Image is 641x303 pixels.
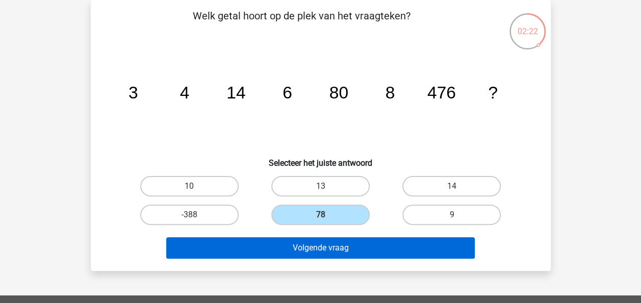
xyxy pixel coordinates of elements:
p: Welk getal hoort op de plek van het vraagteken? [107,8,496,39]
tspan: 80 [329,83,348,102]
h6: Selecteer het juiste antwoord [107,150,534,168]
tspan: 14 [226,83,245,102]
div: 02:22 [508,12,547,38]
tspan: 8 [385,83,395,102]
tspan: 3 [128,83,138,102]
label: 9 [402,205,501,225]
label: 13 [271,176,370,196]
tspan: 476 [427,83,455,102]
label: 10 [140,176,239,196]
label: 14 [402,176,501,196]
tspan: ? [488,83,498,102]
tspan: 6 [283,83,292,102]
label: 78 [271,205,370,225]
button: Volgende vraag [166,237,475,259]
tspan: 4 [180,83,189,102]
label: -388 [140,205,239,225]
